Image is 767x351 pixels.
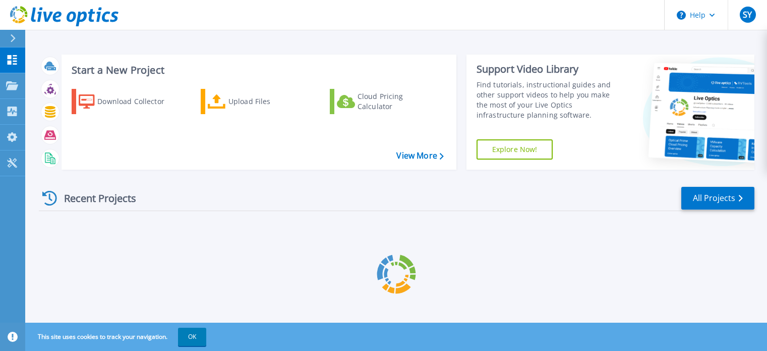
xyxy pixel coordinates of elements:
[743,11,752,19] span: SY
[228,91,309,112] div: Upload Files
[201,89,313,114] a: Upload Files
[330,89,442,114] a: Cloud Pricing Calculator
[28,328,206,346] span: This site uses cookies to track your navigation.
[72,65,443,76] h3: Start a New Project
[477,80,621,120] div: Find tutorials, instructional guides and other support videos to help you make the most of your L...
[477,63,621,76] div: Support Video Library
[396,151,443,161] a: View More
[477,139,553,160] a: Explore Now!
[39,186,150,211] div: Recent Projects
[358,91,438,112] div: Cloud Pricing Calculator
[178,328,206,346] button: OK
[72,89,184,114] a: Download Collector
[97,91,178,112] div: Download Collector
[681,187,754,210] a: All Projects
